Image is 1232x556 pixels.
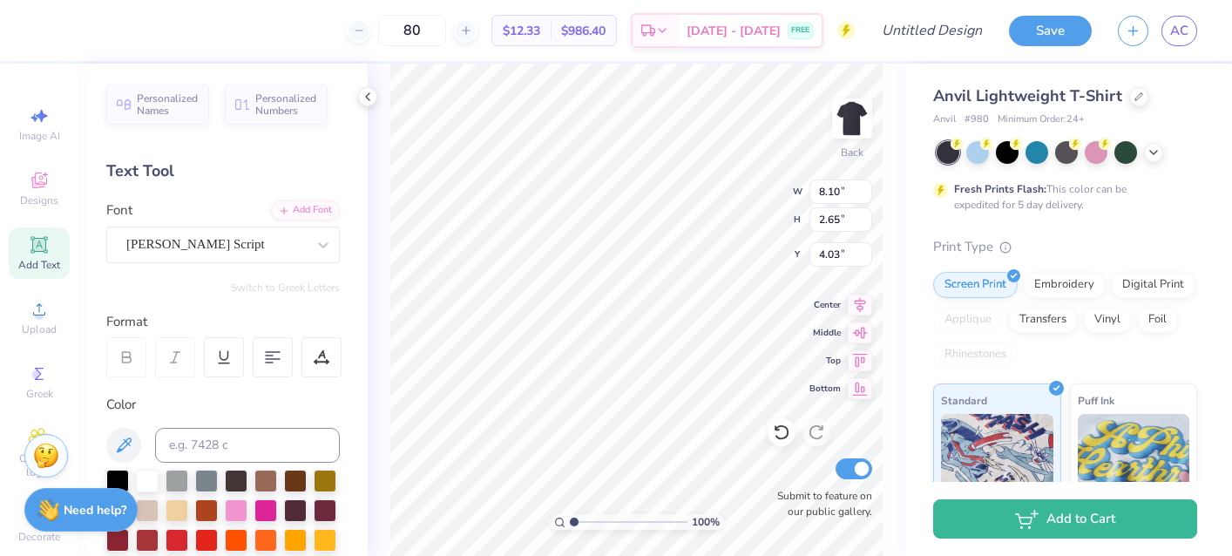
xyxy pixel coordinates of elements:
[26,387,53,401] span: Greek
[503,22,540,40] span: $12.33
[965,112,989,127] span: # 980
[933,272,1018,298] div: Screen Print
[868,13,996,48] input: Untitled Design
[106,395,340,415] div: Color
[1161,16,1197,46] a: AC
[255,92,317,117] span: Personalized Numbers
[998,112,1085,127] span: Minimum Order: 24 +
[809,299,841,311] span: Center
[561,22,606,40] span: $986.40
[106,159,340,183] div: Text Tool
[1111,272,1195,298] div: Digital Print
[155,428,340,463] input: e.g. 7428 c
[687,22,781,40] span: [DATE] - [DATE]
[20,193,58,207] span: Designs
[106,312,342,332] div: Format
[1078,414,1190,501] img: Puff Ink
[835,101,870,136] img: Back
[271,200,340,220] div: Add Font
[231,281,340,295] button: Switch to Greek Letters
[18,530,60,544] span: Decorate
[933,112,956,127] span: Anvil
[809,383,841,395] span: Bottom
[378,15,446,46] input: – –
[841,145,863,160] div: Back
[768,488,872,519] label: Submit to feature on our public gallery.
[64,502,126,519] strong: Need help?
[933,85,1122,106] span: Anvil Lightweight T-Shirt
[137,92,199,117] span: Personalized Names
[933,342,1018,368] div: Rhinestones
[933,307,1003,333] div: Applique
[22,322,57,336] span: Upload
[106,200,132,220] label: Font
[809,327,841,339] span: Middle
[1170,21,1188,41] span: AC
[933,237,1197,257] div: Print Type
[1009,16,1092,46] button: Save
[933,499,1197,539] button: Add to Cart
[1083,307,1132,333] div: Vinyl
[1137,307,1178,333] div: Foil
[954,182,1046,196] strong: Fresh Prints Flash:
[1008,307,1078,333] div: Transfers
[1023,272,1106,298] div: Embroidery
[941,414,1053,501] img: Standard
[791,24,809,37] span: FREE
[941,391,987,410] span: Standard
[692,514,720,530] span: 100 %
[1078,391,1114,410] span: Puff Ink
[9,451,70,479] span: Clipart & logos
[19,129,60,143] span: Image AI
[809,355,841,367] span: Top
[954,181,1168,213] div: This color can be expedited for 5 day delivery.
[18,258,60,272] span: Add Text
